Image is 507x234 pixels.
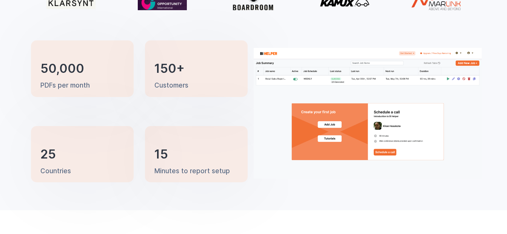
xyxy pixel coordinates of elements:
[40,81,90,90] p: PDFs per month
[40,149,56,160] h3: 25
[154,149,168,160] h3: 15
[154,81,188,90] p: Customers
[154,63,185,74] h3: 150+
[40,63,84,74] h3: 50,000
[154,167,230,176] p: Minutes to report setup
[40,167,71,176] p: Countries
